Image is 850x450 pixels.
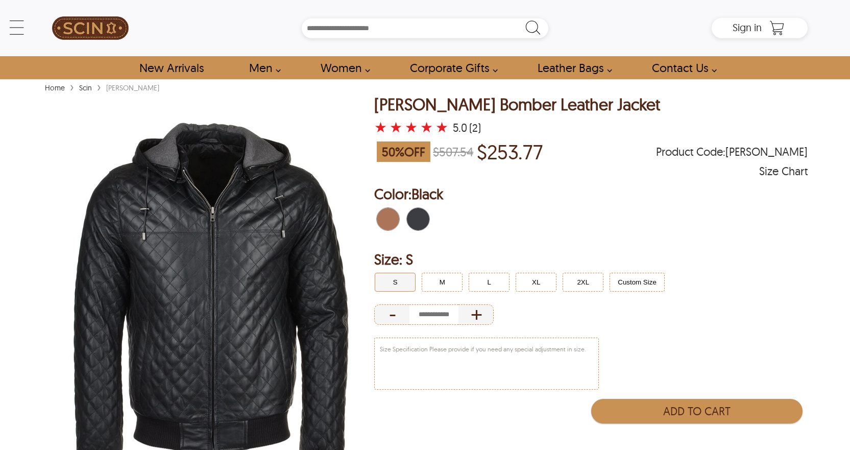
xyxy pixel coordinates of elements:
[526,56,618,79] a: Shop Leather Bags
[374,121,451,135] a: Tom Bomber Leather Jacket with a 5 Star Rating and 2 Product Review }
[42,5,138,51] a: SCIN
[237,56,286,79] a: shop men's leather jackets
[375,338,598,389] textarea: Size Specification Please provide if you need any special adjustment in size.
[405,122,418,132] label: 3 rating
[374,184,808,204] h2: Selected Color: by Black
[516,273,556,292] button: Click to select XL
[733,21,762,34] span: Sign in
[767,20,787,36] a: Shopping Cart
[374,122,387,132] label: 1 rating
[563,273,603,292] button: Click to select 2XL
[374,96,660,113] div: [PERSON_NAME] Bomber Leather Jacket
[435,122,448,132] label: 5 rating
[453,123,467,133] div: 5.0
[42,83,67,92] a: Home
[374,249,808,270] h2: Selected Filter by Size: S
[128,56,215,79] a: Shop New Arrivals
[469,273,509,292] button: Click to select L
[52,5,129,51] img: SCIN
[469,123,481,133] div: (2)
[477,140,543,163] p: Price of $253.77
[759,166,808,176] div: Size Chart
[458,304,494,325] div: Increase Quantity of Item
[390,122,402,132] label: 2 rating
[97,78,101,96] span: ›
[420,122,433,132] label: 4 rating
[591,399,803,423] button: Add to Cart
[640,56,722,79] a: contact-us
[309,56,376,79] a: Shop Women Leather Jackets
[404,205,432,233] div: Black
[377,141,430,162] span: 50 % OFF
[610,273,665,292] button: Click to select Custom Size
[374,304,409,325] div: Decrease Quantity of Item
[374,205,402,233] div: Brown
[398,56,503,79] a: Shop Leather Corporate Gifts
[70,78,74,96] span: ›
[411,185,443,203] span: Black
[422,273,463,292] button: Click to select M
[433,144,473,159] strike: $507.54
[104,83,162,93] div: [PERSON_NAME]
[375,273,416,292] button: Click to select S
[374,96,660,113] h1: Tom Bomber Leather Jacket
[77,83,94,92] a: Scin
[656,147,808,157] span: Product Code: TOM
[733,25,762,33] a: Sign in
